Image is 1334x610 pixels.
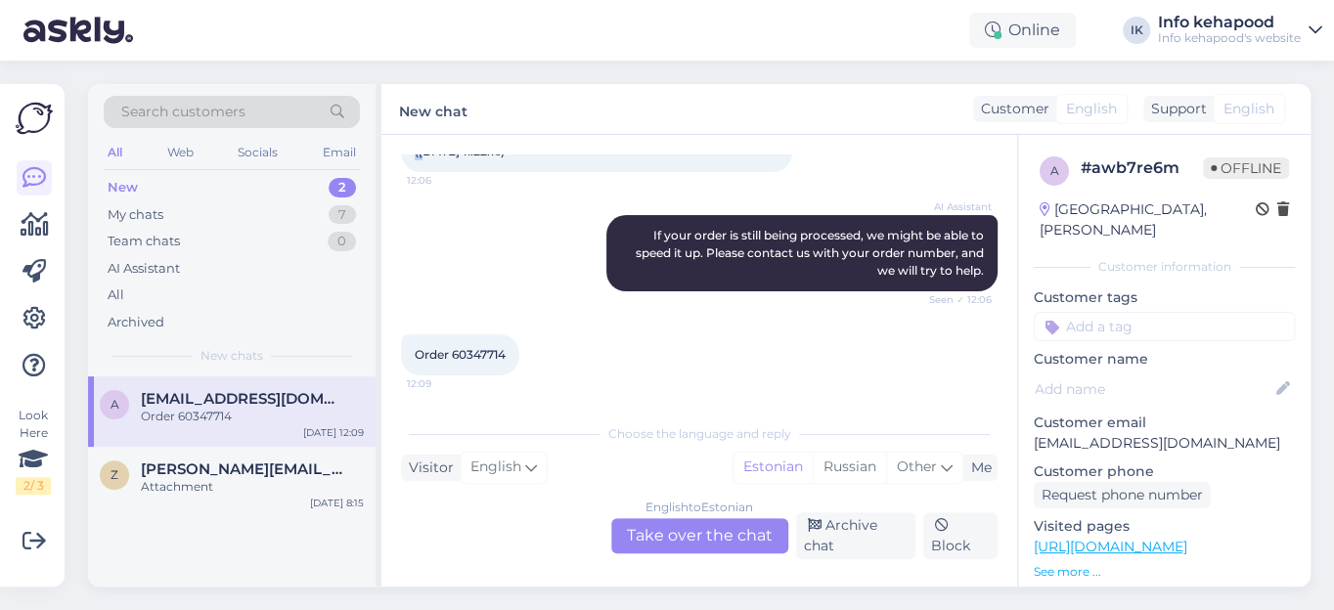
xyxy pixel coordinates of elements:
div: AI Assistant [108,259,180,279]
span: Seen ✓ 12:06 [918,292,992,307]
div: Socials [234,140,282,165]
span: Other [897,457,937,475]
div: Archived [108,313,164,332]
span: English [470,457,521,478]
div: All [104,140,126,165]
span: English [1223,99,1274,119]
div: Block [923,512,998,559]
div: Estonian [734,453,813,482]
div: My chats [108,205,163,225]
div: Info kehapood [1158,15,1301,30]
div: Attachment [141,478,364,496]
div: Russian [813,453,886,482]
input: Add a tag [1034,312,1295,341]
div: [DATE] 12:09 [303,425,364,440]
p: [EMAIL_ADDRESS][DOMAIN_NAME] [1034,433,1295,454]
span: New chats [200,347,263,365]
span: 12:06 [407,173,480,188]
span: Offline [1203,157,1289,179]
span: 12:09 [407,376,480,391]
div: IK [1123,17,1150,44]
span: If your order is still being processed, we might be able to speed it up. Please contact us with y... [636,228,987,278]
div: English to Estonian [645,499,753,516]
div: Look Here [16,407,51,495]
div: Online [969,13,1076,48]
div: [DATE] 8:15 [310,496,364,510]
div: Web [163,140,198,165]
div: Team chats [108,232,180,251]
div: 0 [328,232,356,251]
span: z [111,467,118,482]
div: 2 / 3 [16,477,51,495]
div: Support [1143,99,1207,119]
div: Customer information [1034,258,1295,276]
a: [URL][DOMAIN_NAME] [1034,538,1187,555]
div: Customer [973,99,1049,119]
p: See more ... [1034,563,1295,581]
div: Archive chat [796,512,916,559]
div: Take over the chat [611,518,788,553]
p: Customer tags [1034,287,1295,308]
p: Customer email [1034,413,1295,433]
div: Order 60347714 [141,408,364,425]
div: Me [963,457,992,478]
div: Email [319,140,360,165]
span: zhanna@avaster.ee [141,460,344,478]
span: a [1050,163,1059,178]
span: Order 60347714 [415,347,506,362]
span: AI Assistant [918,199,992,214]
div: New [108,178,138,197]
img: Askly Logo [16,100,53,137]
div: Info kehapood's website [1158,30,1301,46]
div: 2 [329,178,356,197]
p: Customer name [1034,349,1295,370]
span: English [1066,99,1117,119]
input: Add name [1035,378,1272,400]
div: # awb7re6m [1081,156,1203,180]
span: Search customers [121,102,245,122]
span: a [111,397,119,412]
div: [GEOGRAPHIC_DATA], [PERSON_NAME] [1040,199,1256,240]
a: Info kehapoodInfo kehapood's website [1158,15,1322,46]
p: Customer phone [1034,461,1295,482]
div: All [108,285,124,305]
label: New chat [399,96,467,122]
span: anne0bredenkamp@gmail.com [141,390,344,408]
div: Request phone number [1034,482,1211,508]
div: Visitor [401,457,454,478]
div: Choose the language and reply [401,425,998,443]
p: Visited pages [1034,516,1295,537]
div: 7 [329,205,356,225]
